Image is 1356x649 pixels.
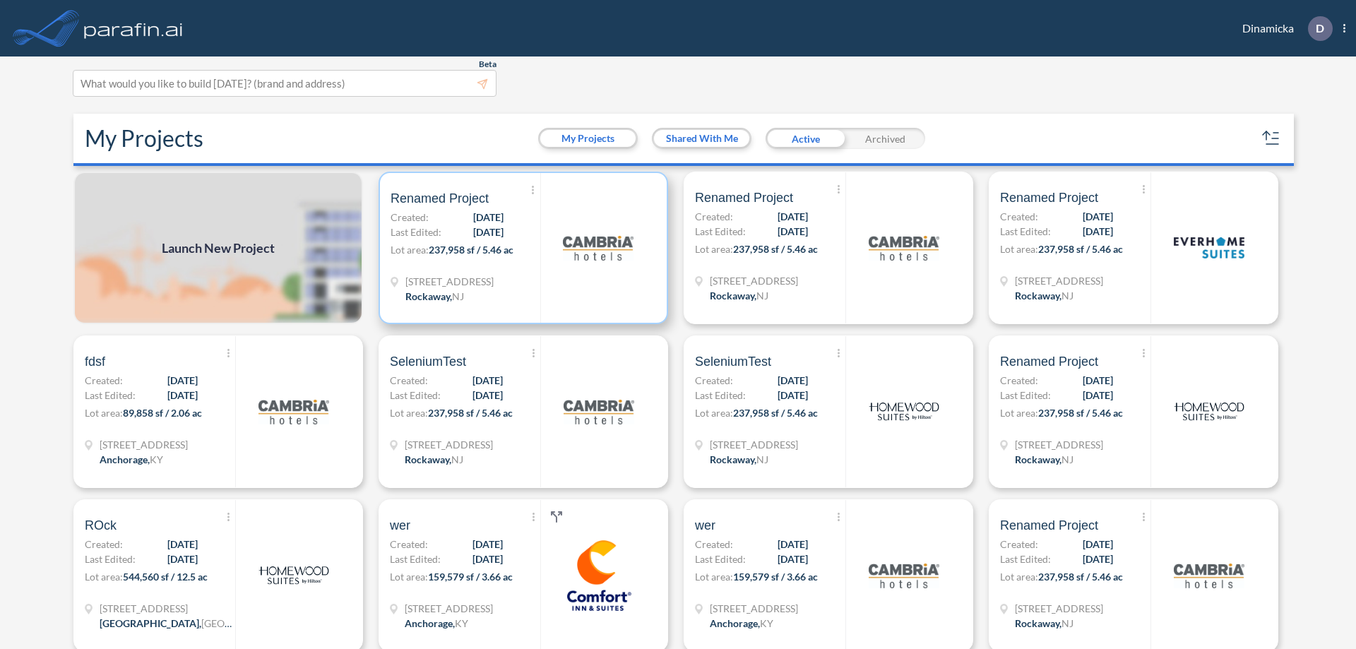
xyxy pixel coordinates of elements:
span: fdsf [85,353,105,370]
span: Rockaway , [710,453,756,465]
span: NJ [756,453,768,465]
span: Last Edited: [85,552,136,566]
img: logo [564,376,634,447]
div: Rockaway, NJ [405,452,463,467]
span: Created: [390,537,428,552]
img: logo [1174,376,1244,447]
span: [DATE] [778,537,808,552]
img: logo [869,540,939,611]
span: ROck [85,517,117,534]
span: 321 Mt Hope Ave [710,437,798,452]
img: logo [1174,213,1244,283]
img: logo [564,540,634,611]
span: Last Edited: [1000,552,1051,566]
span: Lot area: [391,244,429,256]
span: Rockaway , [710,290,756,302]
a: Renamed ProjectCreated:[DATE]Last Edited:[DATE]Lot area:237,958 sf / 5.46 ac[STREET_ADDRESS]Rocka... [678,172,983,324]
div: Dinamicka [1221,16,1345,41]
span: Rockaway , [405,453,451,465]
span: Last Edited: [695,224,746,239]
span: NJ [1061,617,1073,629]
span: [DATE] [472,388,503,403]
div: Rockaway, NJ [1015,452,1073,467]
div: Active [766,128,845,149]
span: Lot area: [1000,407,1038,419]
img: logo [869,376,939,447]
span: 1790 Evergreen Rd [710,601,798,616]
span: 1899 Evergreen Rd [100,437,188,452]
span: [DATE] [1083,537,1113,552]
span: Lot area: [695,407,733,419]
span: [DATE] [1083,552,1113,566]
span: Created: [695,537,733,552]
p: D [1316,22,1324,35]
span: SeleniumTest [695,353,771,370]
span: Rockaway , [1015,290,1061,302]
span: [DATE] [1083,224,1113,239]
span: 237,958 sf / 5.46 ac [1038,243,1123,255]
span: [DATE] [167,552,198,566]
div: Archived [845,128,925,149]
span: [DATE] [472,373,503,388]
span: Lot area: [695,571,733,583]
span: Lot area: [85,571,123,583]
span: [DATE] [167,388,198,403]
span: [DATE] [778,373,808,388]
span: NJ [451,453,463,465]
span: Lot area: [390,407,428,419]
span: 13835 Beaumont Hwy [100,601,234,616]
img: logo [563,213,634,283]
span: Last Edited: [85,388,136,403]
span: Last Edited: [391,225,441,239]
span: 237,958 sf / 5.46 ac [428,407,513,419]
span: KY [455,617,468,629]
span: Rockaway , [1015,453,1061,465]
span: 237,958 sf / 5.46 ac [429,244,513,256]
span: [DATE] [167,373,198,388]
span: wer [695,517,715,534]
span: Renamed Project [1000,189,1098,206]
span: Created: [695,209,733,224]
span: Anchorage , [405,617,455,629]
span: Beta [479,59,496,70]
h2: My Projects [85,125,203,152]
span: 321 Mt Hope Ave [1015,273,1103,288]
div: Rockaway, NJ [710,288,768,303]
span: Last Edited: [695,552,746,566]
span: Lot area: [390,571,428,583]
a: Renamed ProjectCreated:[DATE]Last Edited:[DATE]Lot area:237,958 sf / 5.46 ac[STREET_ADDRESS]Rocka... [373,172,678,324]
span: Launch New Project [162,239,275,258]
span: [DATE] [472,552,503,566]
span: Created: [85,373,123,388]
div: Anchorage, KY [710,616,773,631]
a: SeleniumTestCreated:[DATE]Last Edited:[DATE]Lot area:237,958 sf / 5.46 ac[STREET_ADDRESS]Rockaway... [678,335,983,488]
span: 1790 Evergreen Rd [405,601,493,616]
span: 544,560 sf / 12.5 ac [123,571,208,583]
span: Created: [1000,209,1038,224]
span: Created: [1000,537,1038,552]
div: Houston, TX [100,616,234,631]
span: Created: [85,537,123,552]
span: Last Edited: [390,388,441,403]
span: [DATE] [778,388,808,403]
span: wer [390,517,410,534]
span: 89,858 sf / 2.06 ac [123,407,202,419]
span: 237,958 sf / 5.46 ac [1038,571,1123,583]
span: Created: [391,210,429,225]
span: 321 Mt Hope Ave [405,437,493,452]
span: [DATE] [473,225,504,239]
span: Rockaway , [1015,617,1061,629]
div: Anchorage, KY [100,452,163,467]
span: Renamed Project [1000,353,1098,370]
img: logo [258,540,329,611]
span: Rockaway , [405,290,452,302]
span: Created: [695,373,733,388]
span: [GEOGRAPHIC_DATA] [201,617,302,629]
span: Last Edited: [390,552,441,566]
span: Created: [390,373,428,388]
span: Anchorage , [710,617,760,629]
span: [DATE] [1083,209,1113,224]
span: 321 Mt Hope Ave [1015,601,1103,616]
span: [DATE] [778,209,808,224]
span: Last Edited: [695,388,746,403]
